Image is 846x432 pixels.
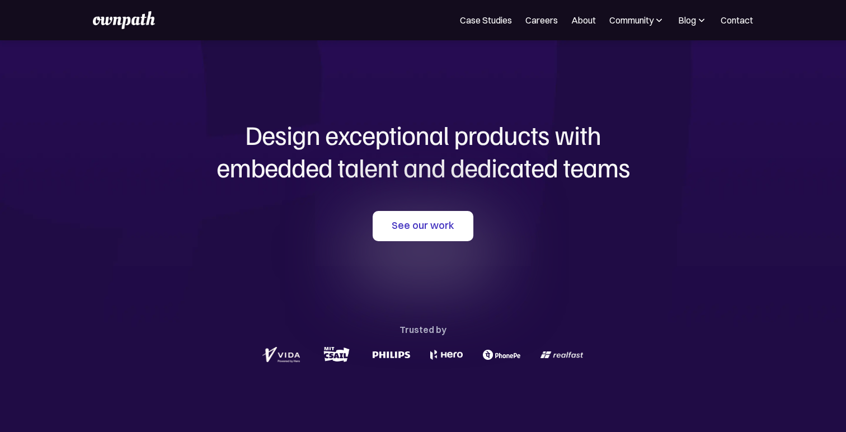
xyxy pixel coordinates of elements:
a: Careers [525,13,558,27]
a: Contact [721,13,753,27]
div: Community [609,13,654,27]
a: See our work [373,211,473,241]
a: About [571,13,596,27]
div: Blog [678,13,707,27]
a: Case Studies [460,13,512,27]
div: Blog [678,13,696,27]
div: Trusted by [399,322,446,337]
div: Community [609,13,665,27]
h1: Design exceptional products with embedded talent and dedicated teams [154,119,692,183]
